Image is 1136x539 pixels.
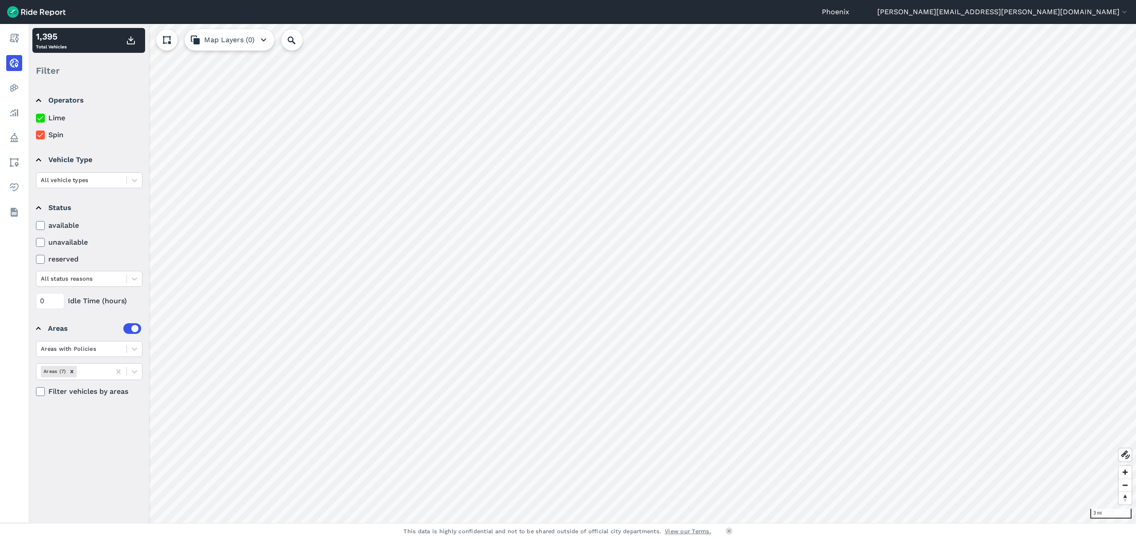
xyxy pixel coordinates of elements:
[665,527,711,535] a: View our Terms.
[6,179,22,195] a: Health
[6,105,22,121] a: Analyze
[1119,479,1132,491] button: Zoom out
[6,130,22,146] a: Policy
[1119,466,1132,479] button: Zoom in
[41,366,67,377] div: Areas (7)
[36,130,142,140] label: Spin
[32,57,145,84] div: Filter
[36,316,141,341] summary: Areas
[48,323,141,334] div: Areas
[6,80,22,96] a: Heatmaps
[6,30,22,46] a: Report
[36,386,142,397] label: Filter vehicles by areas
[67,366,77,377] div: Remove Areas (7)
[36,293,142,309] div: Idle Time (hours)
[6,55,22,71] a: Realtime
[28,24,1136,523] canvas: Map
[7,6,66,18] img: Ride Report
[6,155,22,170] a: Areas
[877,7,1129,17] button: [PERSON_NAME][EMAIL_ADDRESS][PERSON_NAME][DOMAIN_NAME]
[36,88,141,113] summary: Operators
[36,237,142,248] label: unavailable
[281,29,317,51] input: Search Location or Vehicles
[185,29,274,51] button: Map Layers (0)
[36,254,142,265] label: reserved
[36,30,67,51] div: Total Vehicles
[36,113,142,123] label: Lime
[1119,491,1132,504] button: Reset bearing to north
[6,204,22,220] a: Datasets
[36,195,141,220] summary: Status
[822,7,849,17] a: Phoenix
[36,147,141,172] summary: Vehicle Type
[36,30,67,43] div: 1,395
[36,220,142,231] label: available
[1090,509,1132,519] div: 3 mi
